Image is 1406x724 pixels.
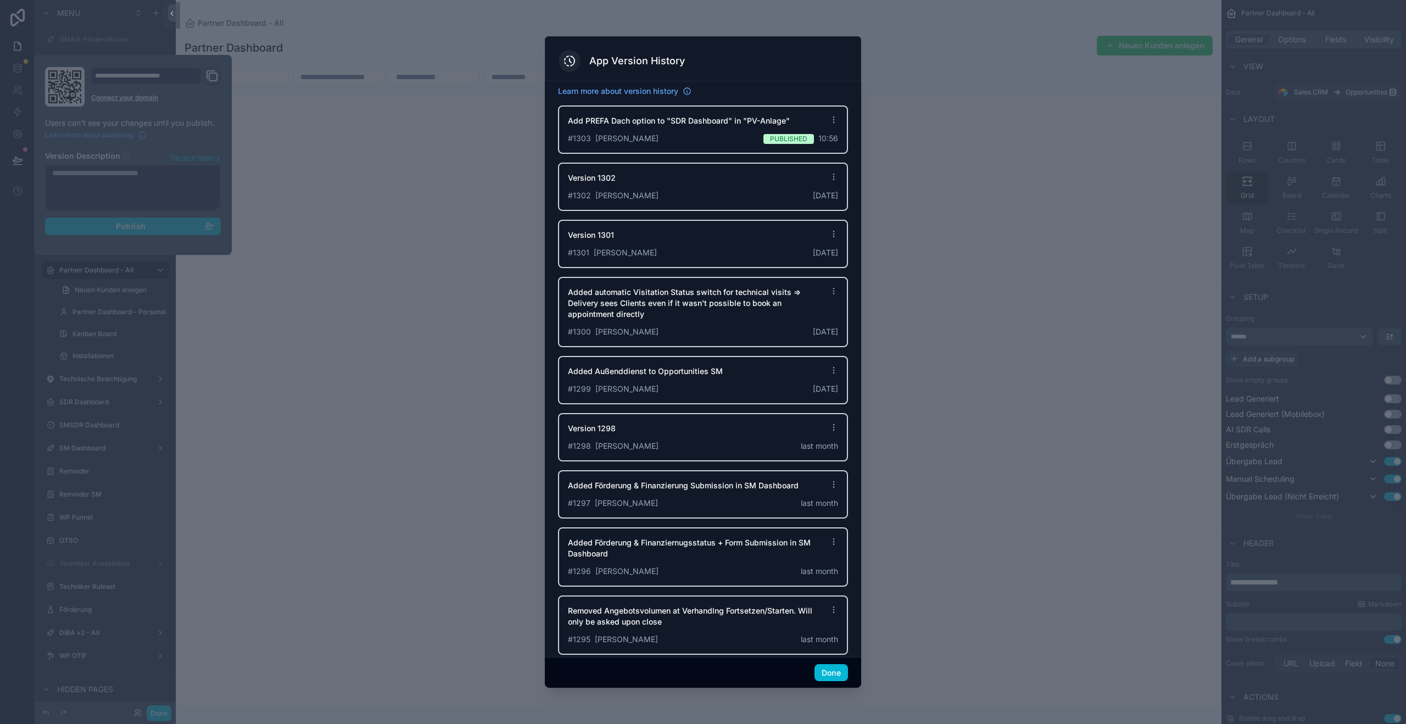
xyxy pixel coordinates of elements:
span: Learn more about version history [558,86,678,97]
button: Done [814,664,848,682]
span: last month [801,566,838,577]
span: Version 1298 [568,423,616,434]
h3: App Version History [589,54,685,68]
span: last month [801,498,838,509]
span: last month [801,634,838,645]
span: # 1302 [568,190,659,201]
span: # 1295 [568,634,658,645]
span: Version 1302 [568,172,616,183]
span: 10:56 [818,133,838,144]
span: Removed Angebotsvolumen at Verhandlng Fortsetzen/Starten. Will only be asked upon close [568,605,829,627]
a: Learn more about version history [558,86,691,97]
span: # 1301 [568,247,657,258]
span: Add PREFA Dach option to "SDR Dashboard" in "PV-Anlage" [568,115,790,126]
span: Version 1301 [568,230,614,241]
span: [PERSON_NAME] [595,327,659,336]
span: Added Außenddienst to Opportunities SM [568,366,723,377]
span: # 1297 [568,498,658,509]
span: # 1303 [568,133,659,144]
span: # 1298 [568,441,659,452]
span: [PERSON_NAME] [594,248,657,257]
span: last month [801,441,838,452]
span: [PERSON_NAME] [595,384,659,393]
span: [DATE] [813,383,838,394]
span: [PERSON_NAME] [595,441,659,450]
span: [PERSON_NAME] [595,566,659,576]
span: [PERSON_NAME] [595,133,659,143]
span: [DATE] [813,247,838,258]
span: # 1299 [568,383,659,394]
span: [PERSON_NAME] [595,498,658,508]
span: # 1300 [568,326,659,337]
span: # 1296 [568,566,659,577]
span: Published [770,135,807,143]
span: [DATE] [813,326,838,337]
span: Added Förderung & Finanziernugsstatus + Form Submission in SM Dashboard [568,537,829,559]
span: [PERSON_NAME] [595,191,659,200]
span: [PERSON_NAME] [595,634,658,644]
span: Added automatic Visitation Status switch for technical visits => Delivery sees Clients even if it... [568,287,829,320]
span: [DATE] [813,190,838,201]
span: Added Förderung & Finanzierung Submission in SM Dashboard [568,480,799,491]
